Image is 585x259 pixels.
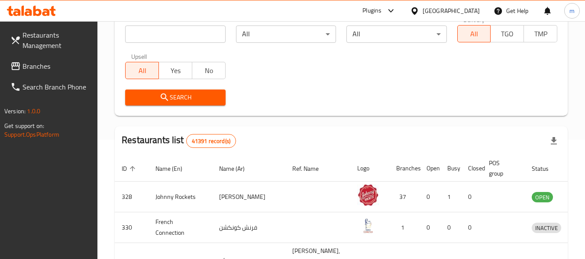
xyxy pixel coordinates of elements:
[27,106,40,117] span: 1.0.0
[346,26,446,43] div: All
[192,62,226,79] button: No
[125,90,225,106] button: Search
[125,62,159,79] button: All
[23,61,91,71] span: Branches
[219,163,256,174] span: Name (Ar)
[423,6,480,16] div: [GEOGRAPHIC_DATA]
[132,92,218,103] span: Search
[350,155,389,182] th: Logo
[532,223,561,233] span: INACTIVE
[357,215,379,237] img: French Connection
[524,25,557,42] button: TMP
[362,6,381,16] div: Plugins
[389,155,420,182] th: Branches
[490,25,524,42] button: TGO
[4,106,26,117] span: Version:
[129,64,155,77] span: All
[187,137,236,145] span: 41391 record(s)
[162,64,189,77] span: Yes
[155,163,194,174] span: Name (En)
[461,182,482,212] td: 0
[292,163,330,174] span: Ref. Name
[440,155,461,182] th: Busy
[158,62,192,79] button: Yes
[3,56,98,77] a: Branches
[115,182,149,212] td: 328
[196,64,222,77] span: No
[532,163,560,174] span: Status
[122,163,138,174] span: ID
[440,212,461,243] td: 0
[115,212,149,243] td: 330
[3,77,98,97] a: Search Branch Phone
[463,16,485,22] label: Delivery
[461,155,482,182] th: Closed
[532,192,553,202] div: OPEN
[461,28,488,40] span: All
[457,25,491,42] button: All
[23,82,91,92] span: Search Branch Phone
[23,30,91,51] span: Restaurants Management
[3,25,98,56] a: Restaurants Management
[389,212,420,243] td: 1
[186,134,236,148] div: Total records count
[4,120,44,131] span: Get support on:
[527,28,554,40] span: TMP
[420,212,440,243] td: 0
[420,155,440,182] th: Open
[440,182,461,212] td: 1
[212,182,285,212] td: [PERSON_NAME]
[461,212,482,243] td: 0
[357,184,379,206] img: Johnny Rockets
[389,182,420,212] td: 37
[125,26,225,43] input: Search for restaurant name or ID..
[131,53,147,59] label: Upsell
[4,129,59,140] a: Support.OpsPlatform
[569,6,575,16] span: m
[149,212,212,243] td: French Connection
[489,158,514,179] span: POS group
[122,134,236,148] h2: Restaurants list
[212,212,285,243] td: فرنش كونكشن
[543,131,564,151] div: Export file
[494,28,520,40] span: TGO
[532,192,553,202] span: OPEN
[149,182,212,212] td: Johnny Rockets
[420,182,440,212] td: 0
[236,26,336,43] div: All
